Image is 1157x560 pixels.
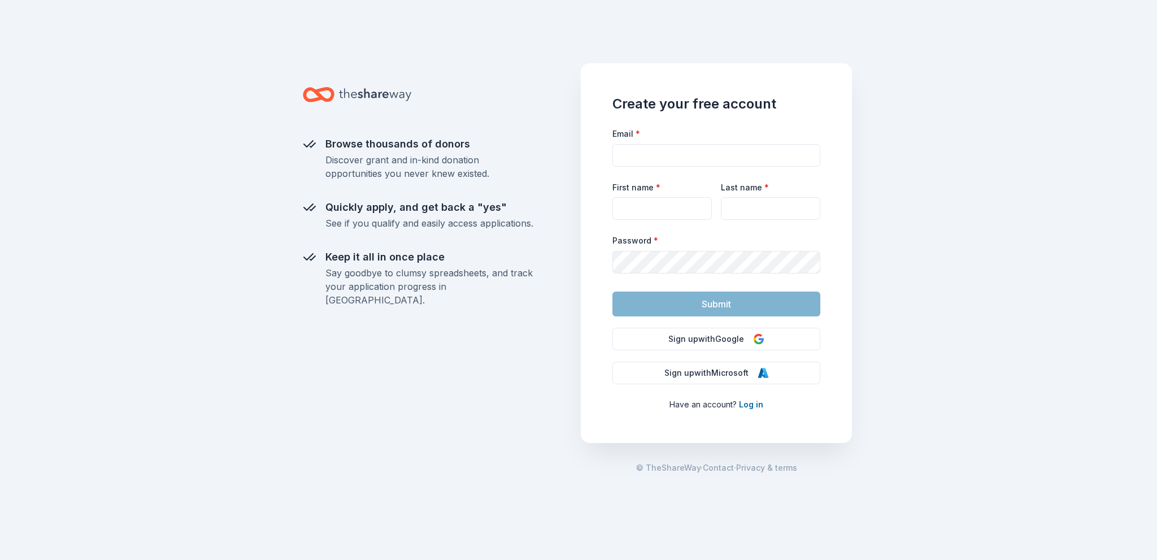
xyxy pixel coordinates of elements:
label: Email [612,128,640,140]
span: © TheShareWay [636,463,701,472]
div: Quickly apply, and get back a "yes" [325,198,533,216]
div: Keep it all in once place [325,248,533,266]
span: · · [636,461,797,475]
button: Sign upwithGoogle [612,328,820,350]
label: Last name [721,182,769,193]
label: Password [612,235,658,246]
img: Microsoft Logo [758,367,769,379]
a: Contact [703,461,734,475]
div: Browse thousands of donors [325,135,533,153]
div: Say goodbye to clumsy spreadsheets, and track your application progress in [GEOGRAPHIC_DATA]. [325,266,533,307]
h1: Create your free account [612,95,820,113]
a: Privacy & terms [736,461,797,475]
div: See if you qualify and easily access applications. [325,216,533,230]
span: Have an account? [669,400,737,409]
img: Google Logo [753,333,764,345]
button: Sign upwithMicrosoft [612,362,820,384]
div: Discover grant and in-kind donation opportunities you never knew existed. [325,153,533,180]
a: Log in [739,400,763,409]
label: First name [612,182,660,193]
